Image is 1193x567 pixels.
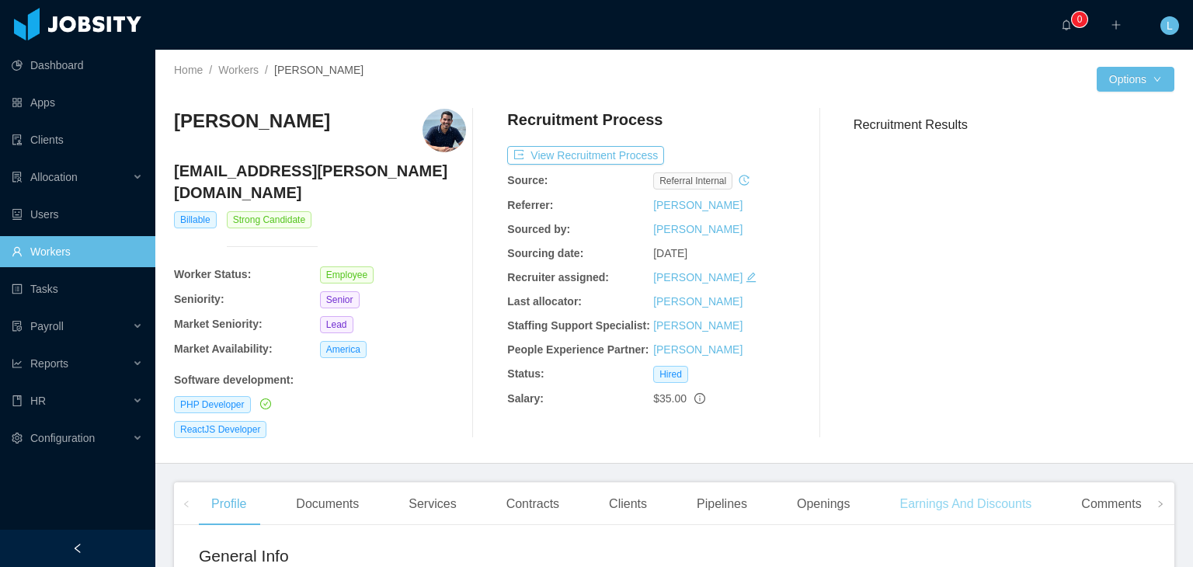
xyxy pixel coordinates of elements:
div: Comments [1069,482,1153,526]
i: icon: file-protect [12,321,23,332]
i: icon: setting [12,433,23,444]
i: icon: left [183,500,190,508]
span: / [209,64,212,76]
i: icon: solution [12,172,23,183]
a: [PERSON_NAME] [653,199,743,211]
i: icon: check-circle [260,398,271,409]
h3: Recruitment Results [854,115,1174,134]
b: Status: [507,367,544,380]
span: Hired [653,366,688,383]
i: icon: history [739,175,750,186]
a: icon: appstoreApps [12,87,143,118]
span: Employee [320,266,374,283]
b: Market Seniority: [174,318,263,330]
sup: 0 [1072,12,1087,27]
a: [PERSON_NAME] [653,319,743,332]
img: 807e982e-1b7d-44c1-9b7e-63ed626f643f_6655dbf851ea7-400w.png [423,109,466,152]
span: L [1167,16,1173,35]
i: icon: edit [746,272,756,283]
a: Workers [218,64,259,76]
h3: [PERSON_NAME] [174,109,330,134]
b: Seniority: [174,293,224,305]
span: info-circle [694,393,705,404]
b: Staffing Support Specialist: [507,319,650,332]
a: [PERSON_NAME] [653,223,743,235]
b: Software development : [174,374,294,386]
span: [PERSON_NAME] [274,64,363,76]
a: icon: robotUsers [12,199,143,230]
span: [DATE] [653,247,687,259]
span: Configuration [30,432,95,444]
b: Salary: [507,392,544,405]
b: People Experience Partner: [507,343,649,356]
div: Services [396,482,468,526]
b: Source: [507,174,548,186]
span: $35.00 [653,392,687,405]
div: Profile [199,482,259,526]
div: Earnings And Discounts [887,482,1044,526]
a: icon: auditClients [12,124,143,155]
div: Pipelines [684,482,760,526]
div: Openings [784,482,863,526]
div: Documents [283,482,371,526]
span: Lead [320,316,353,333]
span: Allocation [30,171,78,183]
a: [PERSON_NAME] [653,295,743,308]
b: Last allocator: [507,295,582,308]
a: icon: exportView Recruitment Process [507,149,664,162]
a: icon: pie-chartDashboard [12,50,143,81]
h4: [EMAIL_ADDRESS][PERSON_NAME][DOMAIN_NAME] [174,160,466,203]
a: icon: profileTasks [12,273,143,304]
span: PHP Developer [174,396,251,413]
span: Senior [320,291,360,308]
span: Reports [30,357,68,370]
a: icon: userWorkers [12,236,143,267]
i: icon: book [12,395,23,406]
a: [PERSON_NAME] [653,271,743,283]
span: Billable [174,211,217,228]
b: Sourcing date: [507,247,583,259]
a: [PERSON_NAME] [653,343,743,356]
button: icon: exportView Recruitment Process [507,146,664,165]
span: / [265,64,268,76]
i: icon: right [1156,500,1164,508]
span: HR [30,395,46,407]
span: Strong Candidate [227,211,311,228]
span: ReactJS Developer [174,421,266,438]
span: America [320,341,367,358]
button: Optionsicon: down [1097,67,1174,92]
i: icon: bell [1061,19,1072,30]
b: Referrer: [507,199,553,211]
i: icon: plus [1111,19,1122,30]
div: Clients [596,482,659,526]
b: Worker Status: [174,268,251,280]
span: Payroll [30,320,64,332]
b: Recruiter assigned: [507,271,609,283]
div: Contracts [494,482,572,526]
i: icon: line-chart [12,358,23,369]
b: Market Availability: [174,343,273,355]
b: Sourced by: [507,223,570,235]
a: Home [174,64,203,76]
h4: Recruitment Process [507,109,663,130]
span: Referral internal [653,172,732,190]
a: icon: check-circle [257,398,271,410]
